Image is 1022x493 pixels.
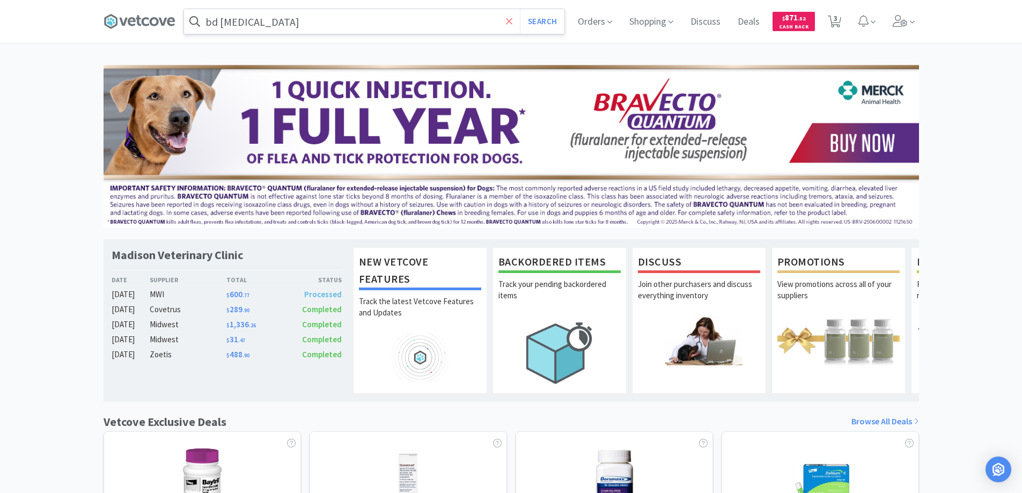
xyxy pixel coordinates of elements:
a: [DATE]Zoetis$488.90Completed [112,348,342,361]
a: [DATE]Covetrus$289.90Completed [112,303,342,316]
img: hero_feature_roadmap.png [359,333,481,382]
h1: Vetcove Exclusive Deals [104,413,226,431]
span: . 26 [249,322,256,329]
h1: Promotions [777,253,900,273]
div: Total [226,275,284,285]
span: 1,336 [226,319,256,329]
span: $ [782,15,785,22]
h1: New Vetcove Features [359,253,481,290]
span: . 90 [242,352,249,359]
span: 31 [226,334,245,344]
span: $ [226,337,230,344]
input: Search by item, sku, manufacturer, ingredient, size... [184,9,564,34]
span: 871 [782,12,806,23]
a: 3 [824,18,845,28]
span: Processed [304,289,342,299]
a: Backordered ItemsTrack your pending backordered items [492,247,627,393]
div: Covetrus [150,303,226,316]
div: Date [112,275,150,285]
span: Completed [302,304,342,314]
h1: Backordered Items [498,253,621,273]
span: . 90 [242,307,249,314]
p: Join other purchasers and discuss everything inventory [638,278,760,316]
span: . 52 [798,15,806,22]
div: Midwest [150,333,226,346]
img: hero_promotions.png [777,316,900,365]
span: 600 [226,289,249,299]
span: 289 [226,304,249,314]
span: Completed [302,349,342,359]
img: 3ffb5edee65b4d9ab6d7b0afa510b01f.jpg [104,65,919,228]
p: Track the latest Vetcove Features and Updates [359,296,481,333]
span: Cash Back [779,24,808,31]
h1: Discuss [638,253,760,273]
a: $871.52Cash Back [773,7,815,36]
a: [DATE]MWI$600.77Processed [112,288,342,301]
span: Completed [302,334,342,344]
a: New Vetcove FeaturesTrack the latest Vetcove Features and Updates [353,247,487,393]
div: [DATE] [112,288,150,301]
span: $ [226,322,230,329]
div: Midwest [150,318,226,331]
div: [DATE] [112,333,150,346]
a: Browse All Deals [851,415,919,429]
span: Completed [302,319,342,329]
div: [DATE] [112,348,150,361]
p: View promotions across all of your suppliers [777,278,900,316]
div: [DATE] [112,303,150,316]
a: DiscussJoin other purchasers and discuss everything inventory [632,247,766,393]
button: Search [520,9,564,34]
a: PromotionsView promotions across all of your suppliers [771,247,906,393]
div: MWI [150,288,226,301]
a: [DATE]Midwest$1,336.26Completed [112,318,342,331]
div: [DATE] [112,318,150,331]
div: Supplier [150,275,226,285]
div: Zoetis [150,348,226,361]
div: Status [284,275,342,285]
div: Open Intercom Messenger [986,457,1011,482]
span: . 47 [238,337,245,344]
a: [DATE]Midwest$31.47Completed [112,333,342,346]
img: hero_backorders.png [498,316,621,389]
p: Track your pending backordered items [498,278,621,316]
img: hero_discuss.png [638,316,760,365]
span: $ [226,292,230,299]
span: $ [226,307,230,314]
span: . 77 [242,292,249,299]
span: 488 [226,349,249,359]
h1: Madison Veterinary Clinic [112,247,243,263]
a: Deals [733,17,764,27]
a: Discuss [686,17,725,27]
span: $ [226,352,230,359]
